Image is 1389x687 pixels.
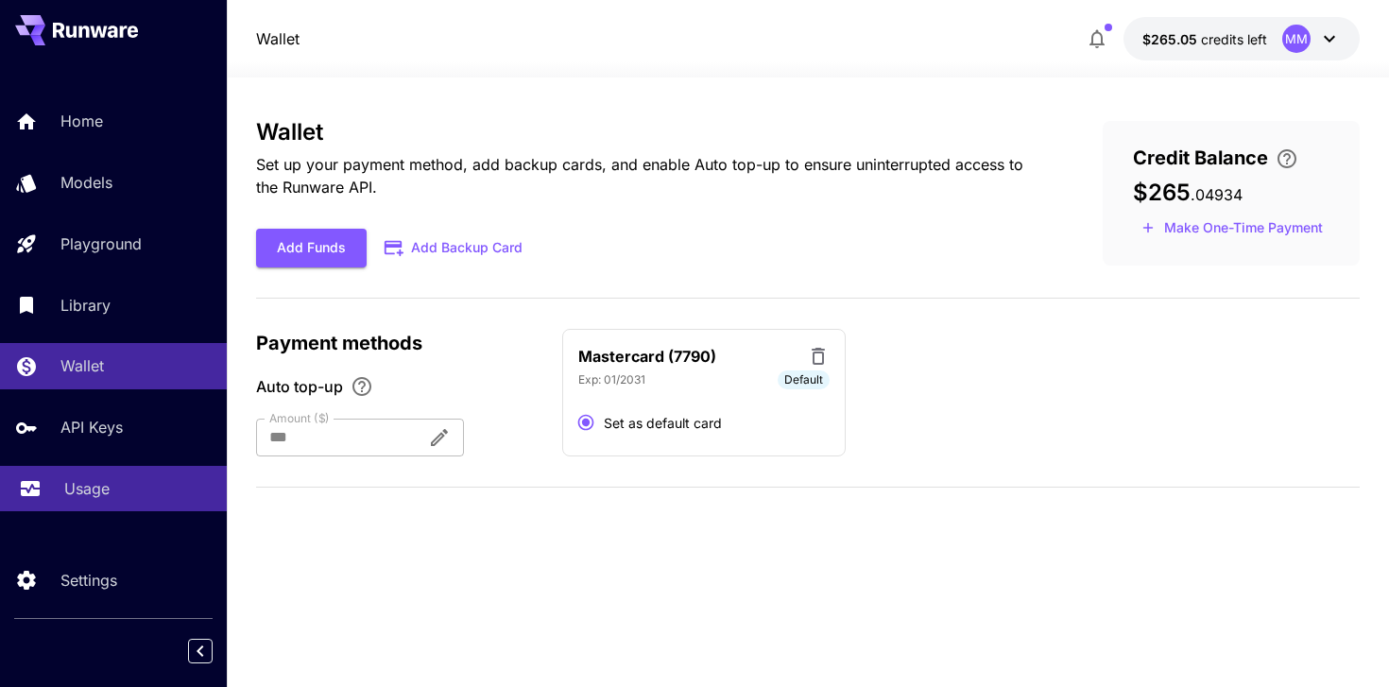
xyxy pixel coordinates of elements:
[60,416,123,438] p: API Keys
[256,329,540,357] p: Payment methods
[343,375,381,398] button: Enable Auto top-up to ensure uninterrupted service. We'll automatically bill the chosen amount wh...
[1142,31,1201,47] span: $265.05
[60,569,117,592] p: Settings
[64,477,110,500] p: Usage
[1123,17,1360,60] button: $265.04934MM
[1133,144,1268,172] span: Credit Balance
[1268,147,1306,170] button: Enter your card details and choose an Auto top-up amount to avoid service interruptions. We'll au...
[256,27,300,50] nav: breadcrumb
[604,413,722,433] span: Set as default card
[60,232,142,255] p: Playground
[1191,185,1243,204] span: . 04934
[188,639,213,663] button: Collapse sidebar
[269,410,330,426] label: Amount ($)
[1133,214,1331,243] button: Make a one-time, non-recurring payment
[60,171,112,194] p: Models
[578,345,716,368] p: Mastercard (7790)
[256,375,343,398] span: Auto top-up
[60,110,103,132] p: Home
[778,371,830,388] span: Default
[60,294,111,317] p: Library
[1282,25,1311,53] div: MM
[1201,31,1267,47] span: credits left
[60,354,104,377] p: Wallet
[256,119,1043,146] h3: Wallet
[256,229,367,267] button: Add Funds
[202,634,227,668] div: Collapse sidebar
[1142,29,1267,49] div: $265.04934
[367,230,542,266] button: Add Backup Card
[578,371,645,388] p: Exp: 01/2031
[256,153,1043,198] p: Set up your payment method, add backup cards, and enable Auto top-up to ensure uninterrupted acce...
[1133,179,1191,206] span: $265
[256,27,300,50] a: Wallet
